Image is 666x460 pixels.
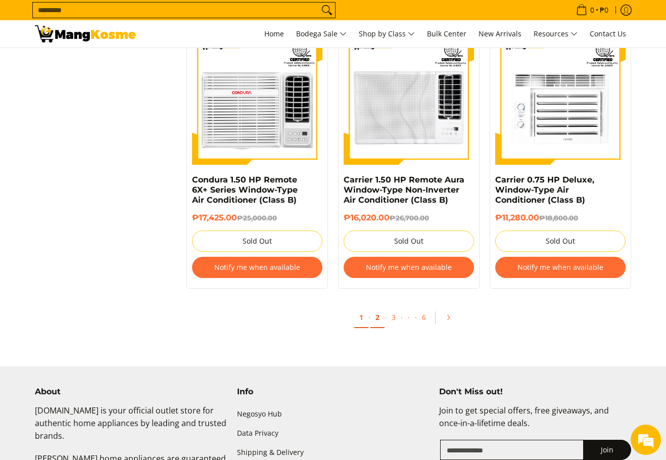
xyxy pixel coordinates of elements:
del: ₱18,800.00 [539,214,578,222]
span: 0 [589,7,596,14]
span: • [573,5,611,16]
img: Class B Class B | Mang Kosme [35,25,136,42]
p: [DOMAIN_NAME] is your official outlet store for authentic home appliances by leading and trusted ... [35,404,227,452]
button: Join [583,440,631,460]
h6: ₱11,280.00 [495,213,626,223]
ul: Pagination [181,304,636,336]
span: · [385,312,387,322]
a: Home [259,20,289,48]
span: Bulk Center [427,29,466,38]
button: Sold Out [344,231,474,252]
button: Notify me when available [192,257,322,278]
button: Search [319,3,335,18]
a: Carrier 1.50 HP Remote Aura Window-Type Non-Inverter Air Conditioner (Class B) [344,175,464,205]
a: Shop by Class [354,20,420,48]
span: Bodega Sale [296,28,347,40]
a: Carrier 0.75 HP Deluxe, Window-Type Air Conditioner (Class B) [495,175,594,205]
a: Data Privacy [237,424,429,443]
span: Home [264,29,284,38]
span: Contact Us [590,29,626,38]
h4: Don't Miss out! [439,387,631,397]
a: 1 [354,307,368,328]
span: · [368,312,370,322]
a: Contact Us [585,20,631,48]
h6: ₱16,020.00 [344,213,474,223]
button: Sold Out [192,231,322,252]
textarea: Type your message and click 'Submit' [5,276,193,311]
div: Leave a message [53,57,170,70]
span: New Arrivals [479,29,521,38]
div: Minimize live chat window [166,5,190,29]
a: Bodega Sale [291,20,352,48]
span: ₱0 [598,7,610,14]
del: ₱26,700.00 [390,214,429,222]
span: We are offline. Please leave us a message. [21,127,176,229]
button: Sold Out [495,231,626,252]
a: 2 [370,307,385,328]
a: Resources [529,20,583,48]
h4: Info [237,387,429,397]
a: New Arrivals [473,20,527,48]
em: Submit [148,311,183,325]
span: Shop by Class [359,28,415,40]
a: Bulk Center [422,20,471,48]
h6: ₱17,425.00 [192,213,322,223]
button: Notify me when available [344,257,474,278]
p: Join to get special offers, free giveaways, and once-in-a-lifetime deals. [439,404,631,440]
button: Notify me when available [495,257,626,278]
span: · [403,307,415,327]
img: Carrier 1.50 HP Remote Aura Window-Type Non-Inverter Air Conditioner (Class B) [344,34,474,165]
h4: About [35,387,227,397]
img: carrier-.75hp-premium-wrac-full-view-mang-kosme [495,34,626,165]
a: Condura 1.50 HP Remote 6X+ Series Window-Type Air Conditioner (Class B) [192,175,298,205]
del: ₱25,000.00 [237,214,277,222]
span: · [401,312,403,322]
span: · [415,312,417,322]
a: 3 [387,307,401,327]
nav: Main Menu [146,20,631,48]
a: 6 [417,307,431,327]
a: Negosyo Hub [237,404,429,424]
img: Condura 1.50 HP Remote 6X+ Series Window-Type Air Conditioner (Class B) [192,34,322,165]
span: Resources [534,28,578,40]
